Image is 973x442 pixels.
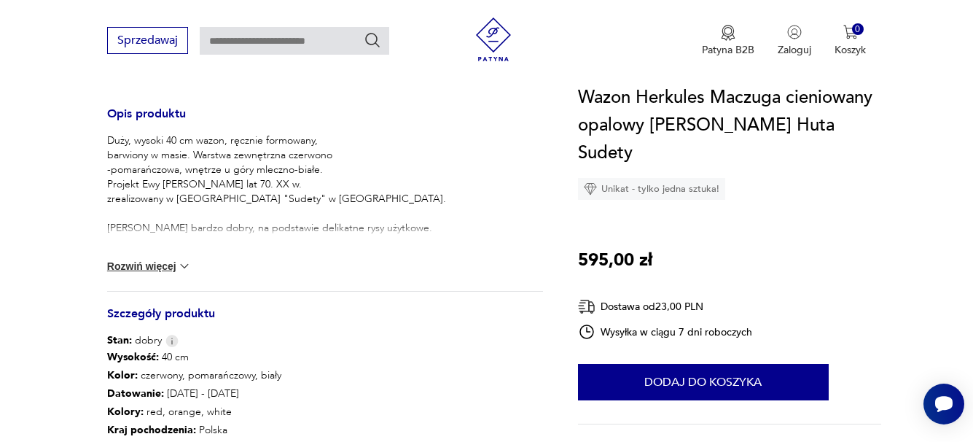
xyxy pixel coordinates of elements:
a: Ikona medaluPatyna B2B [702,25,754,57]
b: Kolory : [107,405,144,419]
iframe: Smartsupp widget button [923,384,964,424]
b: Wysokość : [107,350,159,364]
button: Zaloguj [778,25,811,57]
h3: Szczegóły produktu [107,309,543,333]
div: Dostawa od 23,00 PLN [578,298,753,316]
p: czerwony, pomarańczowy, biały [107,366,477,384]
p: Duży, wysoki 40 cm wazon, ręcznie formowany, barwiony w masie. Warstwa zewnętrzna czerwono -pomar... [107,133,446,236]
img: Ikona medalu [721,25,735,41]
div: 0 [852,23,864,36]
img: Info icon [165,335,179,347]
img: Ikona dostawy [578,298,595,316]
b: Datowanie : [107,387,164,400]
span: dobry [107,333,162,348]
button: Rozwiń więcej [107,259,192,274]
p: 595,00 zł [578,247,652,274]
a: Sprzedawaj [107,36,188,47]
div: Wysyłka w ciągu 7 dni roboczych [578,323,753,341]
h3: Opis produktu [107,109,543,133]
img: Ikonka użytkownika [787,25,802,39]
button: 0Koszyk [835,25,866,57]
p: [DATE] - [DATE] [107,384,477,403]
button: Patyna B2B [702,25,754,57]
button: Szukaj [364,31,381,49]
p: Zaloguj [778,43,811,57]
b: Kraj pochodzenia : [107,423,196,437]
p: Patyna B2B [702,43,754,57]
button: Sprzedawaj [107,27,188,54]
div: Unikat - tylko jedna sztuka! [578,178,725,200]
p: red, orange, white [107,403,477,421]
p: Polska [107,421,477,439]
img: Patyna - sklep z meblami i dekoracjami vintage [472,18,515,61]
img: chevron down [177,259,192,274]
img: Ikona diamentu [584,182,597,195]
p: Koszyk [835,43,866,57]
button: Dodaj do koszyka [578,364,829,400]
b: Stan: [107,333,132,347]
h1: Wazon Herkules Maczuga cieniowany opalowy [PERSON_NAME] Huta Sudety [578,84,882,167]
b: Kolor: [107,368,138,382]
p: 40 cm [107,348,477,366]
img: Ikona koszyka [843,25,858,39]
